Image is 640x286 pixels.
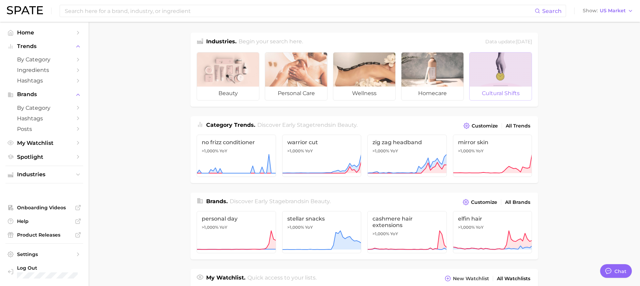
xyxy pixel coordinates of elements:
a: homecare [401,52,464,101]
span: Discover Early Stage trends in . [257,122,357,128]
span: zig zag headband [372,139,442,146]
span: wellness [333,87,395,100]
input: Search here for a brand, industry, or ingredient [64,5,535,17]
span: >1,000% [287,148,304,153]
span: Posts [17,126,72,132]
a: My Watchlist [5,138,83,148]
button: Customize [462,121,500,131]
span: >1,000% [372,148,389,153]
a: Posts [5,124,83,134]
span: beauty [197,87,259,100]
span: mirror skin [458,139,527,146]
span: YoY [390,231,398,237]
button: Industries [5,169,83,180]
a: cashmere hair extensions>1,000% YoY [367,211,447,253]
span: Customize [471,199,497,205]
span: YoY [219,148,227,154]
span: personal day [202,215,271,222]
a: Settings [5,249,83,259]
a: beauty [197,52,259,101]
a: Product Releases [5,230,83,240]
a: Hashtags [5,113,83,124]
span: by Category [17,56,72,63]
img: SPATE [7,6,43,14]
span: by Category [17,105,72,111]
a: mirror skin>1,000% YoY [453,135,532,177]
span: Trends [17,43,72,49]
button: Trends [5,41,83,51]
span: Customize [472,123,498,129]
span: YoY [476,225,484,230]
span: Hashtags [17,115,72,122]
span: elfin hair [458,215,527,222]
a: by Category [5,103,83,113]
span: YoY [390,148,398,154]
span: cultural shifts [470,87,532,100]
h1: Industries. [206,37,237,47]
h2: Begin your search here. [239,37,303,47]
span: Help [17,218,72,224]
a: personal day>1,000% YoY [197,211,276,253]
span: US Market [600,9,626,13]
a: elfin hair>1,000% YoY [453,211,532,253]
a: Onboarding Videos [5,202,83,213]
a: Hashtags [5,75,83,86]
span: beauty [310,198,330,205]
span: >1,000% [372,231,389,236]
a: Help [5,216,83,226]
span: Search [542,8,562,14]
button: ShowUS Market [581,6,635,15]
a: Ingredients [5,65,83,75]
a: no frizz conditioner>1,000% YoY [197,135,276,177]
span: Brands . [206,198,228,205]
span: >1,000% [458,225,475,230]
span: Hashtags [17,77,72,84]
span: My Watchlist [17,140,72,146]
button: New Watchlist [443,274,491,283]
span: personal care [265,87,327,100]
span: no frizz conditioner [202,139,271,146]
span: Category Trends . [206,122,255,128]
h1: My Watchlist. [206,274,245,283]
span: Ingredients [17,67,72,73]
span: Discover Early Stage brands in . [230,198,331,205]
a: All Brands [503,198,532,207]
span: Settings [17,251,72,257]
a: zig zag headband>1,000% YoY [367,135,447,177]
span: All Brands [505,199,530,205]
button: Brands [5,89,83,100]
span: Log Out [17,265,96,271]
span: Show [583,9,598,13]
a: Home [5,27,83,38]
span: homecare [401,87,463,100]
span: beauty [337,122,356,128]
a: All Watchlists [495,274,532,283]
span: New Watchlist [453,276,489,282]
span: >1,000% [458,148,475,153]
a: Log out. Currently logged in with e-mail keely.mccormick@prosehair.com. [5,263,83,281]
a: Spotlight [5,152,83,162]
a: personal care [265,52,327,101]
span: All Trends [506,123,530,129]
button: Customize [461,197,499,207]
a: wellness [333,52,396,101]
a: All Trends [504,121,532,131]
span: Spotlight [17,154,72,160]
span: Onboarding Videos [17,205,72,211]
span: >1,000% [202,225,218,230]
a: by Category [5,54,83,65]
span: All Watchlists [497,276,530,282]
span: stellar snacks [287,215,356,222]
span: Brands [17,91,72,97]
span: YoY [305,225,313,230]
span: YoY [305,148,313,154]
div: Data update: [DATE] [485,37,532,47]
a: stellar snacks>1,000% YoY [282,211,362,253]
span: YoY [476,148,484,154]
span: Industries [17,171,72,178]
a: warrior cut>1,000% YoY [282,135,362,177]
span: Product Releases [17,232,72,238]
span: Home [17,29,72,36]
span: warrior cut [287,139,356,146]
span: YoY [219,225,227,230]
